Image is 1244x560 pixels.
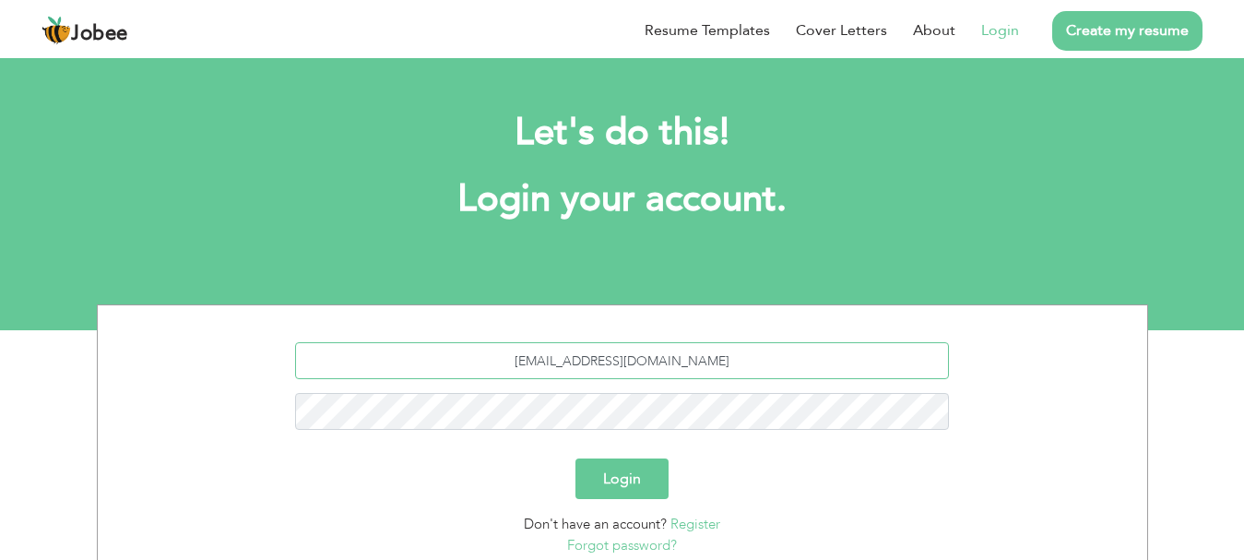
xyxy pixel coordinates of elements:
[295,342,949,379] input: Email
[524,515,667,533] span: Don't have an account?
[124,175,1120,223] h1: Login your account.
[575,459,669,499] button: Login
[796,19,887,42] a: Cover Letters
[670,515,720,533] a: Register
[71,24,128,44] span: Jobee
[981,19,1019,42] a: Login
[41,16,128,45] a: Jobee
[124,109,1120,157] h2: Let's do this!
[913,19,955,42] a: About
[41,16,71,45] img: jobee.io
[645,19,770,42] a: Resume Templates
[1052,11,1203,51] a: Create my resume
[567,536,677,554] a: Forgot password?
